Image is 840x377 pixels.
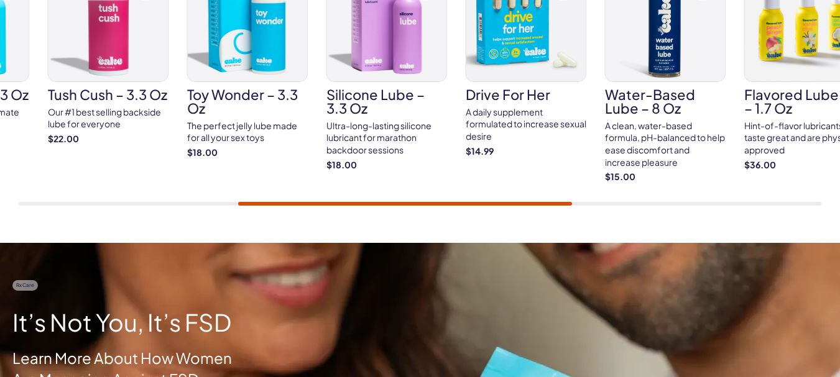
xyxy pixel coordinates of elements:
span: Rx Care [12,280,38,291]
h3: Tush Cush – 3.3 oz [48,88,168,101]
strong: $15.00 [605,171,726,183]
h3: Silicone Lube – 3.3 oz [326,88,447,115]
div: A daily supplement formulated to increase sexual desire [466,106,586,143]
div: Our #1 best selling backside lube for everyone [48,106,168,130]
h3: drive for her [466,88,586,101]
div: A clean, water-based formula, pH-balanced to help ease discomfort and increase pleasure [605,120,726,168]
strong: $18.00 [326,159,447,171]
h2: It’s Not You, It’s FSD [12,309,241,335]
strong: $22.00 [48,133,168,145]
div: Ultra-long-lasting silicone lubricant for marathon backdoor sessions [326,120,447,157]
strong: $18.00 [187,147,308,159]
strong: $14.99 [466,145,586,158]
div: The perfect jelly lube made for all your sex toys [187,120,308,144]
h3: Water-Based Lube – 8 oz [605,88,726,115]
h3: Toy Wonder – 3.3 oz [187,88,308,115]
